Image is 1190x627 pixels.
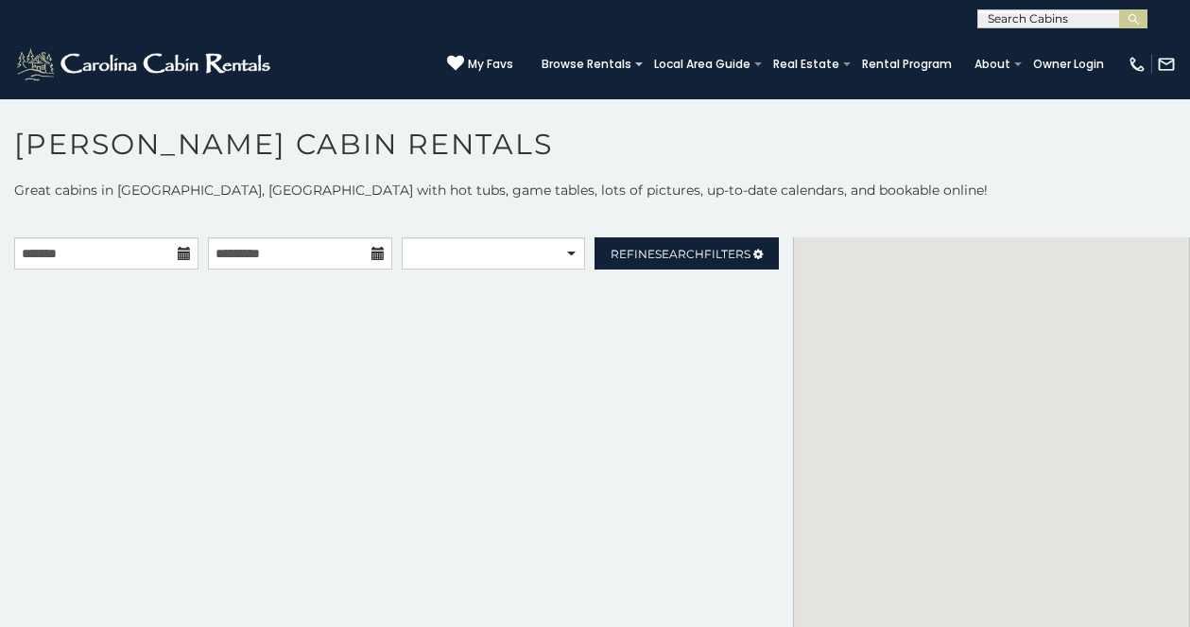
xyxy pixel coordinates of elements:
span: Search [655,247,704,261]
a: Local Area Guide [645,51,760,78]
span: My Favs [468,56,513,73]
a: Owner Login [1024,51,1113,78]
img: phone-regular-white.png [1128,55,1147,74]
a: Browse Rentals [532,51,641,78]
img: mail-regular-white.png [1157,55,1176,74]
a: My Favs [447,55,513,74]
span: Refine Filters [611,247,750,261]
a: Rental Program [853,51,961,78]
a: About [965,51,1020,78]
img: White-1-2.png [14,45,276,83]
a: RefineSearchFilters [595,237,779,270]
a: Real Estate [764,51,849,78]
